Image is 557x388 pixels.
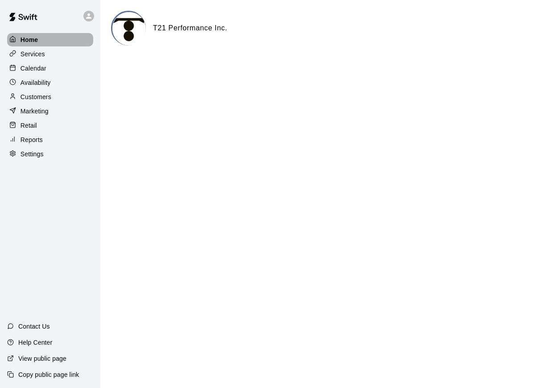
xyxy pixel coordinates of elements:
p: Availability [21,78,51,87]
a: Customers [7,90,93,104]
p: Contact Us [18,322,50,331]
p: Customers [21,92,51,101]
p: Marketing [21,107,49,116]
p: View public page [18,354,66,363]
p: Retail [21,121,37,130]
a: Marketing [7,104,93,118]
a: Availability [7,76,93,89]
a: Reports [7,133,93,146]
p: Reports [21,135,43,144]
p: Services [21,50,45,58]
a: Settings [7,147,93,161]
h6: T21 Performance Inc. [153,22,227,34]
p: Settings [21,150,44,159]
a: Calendar [7,62,93,75]
p: Help Center [18,338,52,347]
a: Home [7,33,93,46]
p: Calendar [21,64,46,73]
a: Services [7,47,93,61]
p: Copy public page link [18,370,79,379]
p: Home [21,35,38,44]
a: Retail [7,119,93,132]
img: T21 Performance Inc. logo [112,12,146,46]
